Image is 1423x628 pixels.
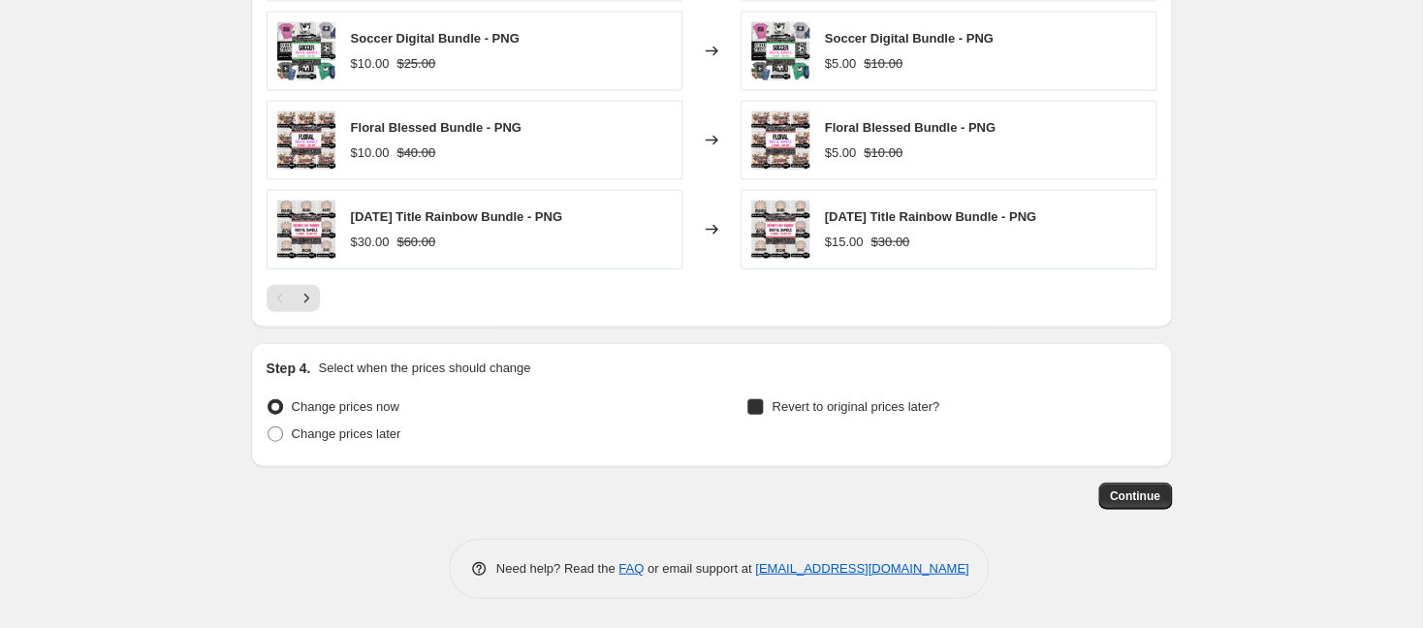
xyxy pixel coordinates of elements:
img: BlessedToBeCalledRainbow_80x.png [751,201,809,259]
span: Change prices later [292,426,401,441]
span: Floral Blessed Bundle - PNG [351,120,522,135]
span: $60.00 [396,235,435,249]
p: Select when the prices should change [318,359,530,378]
span: Change prices now [292,399,399,414]
span: $10.00 [864,145,902,160]
span: $5.00 [825,145,857,160]
span: $10.00 [351,145,390,160]
span: [DATE] Title Rainbow Bundle - PNG [825,209,1036,224]
span: $15.00 [825,235,864,249]
img: BlessedFloralDesigns_80x.png [277,111,335,170]
span: $25.00 [396,56,435,71]
span: Need help? Read the [496,561,619,576]
span: [DATE] Title Rainbow Bundle - PNG [351,209,562,224]
img: SoccerBundleIcon_80x.png [277,22,335,80]
span: Soccer Digital Bundle - PNG [351,31,520,46]
button: Continue [1098,483,1172,510]
span: $30.00 [870,235,909,249]
span: $40.00 [396,145,435,160]
img: BlessedToBeCalledRainbow_80x.png [277,201,335,259]
span: Revert to original prices later? [772,399,939,414]
span: $10.00 [351,56,390,71]
img: BlessedFloralDesigns_80x.png [751,111,809,170]
span: or email support at [644,561,755,576]
img: SoccerBundleIcon_80x.png [751,22,809,80]
span: Floral Blessed Bundle - PNG [825,120,996,135]
span: $5.00 [825,56,857,71]
h2: Step 4. [267,359,311,378]
button: Next [293,285,320,312]
span: Continue [1110,488,1160,504]
span: $30.00 [351,235,390,249]
nav: Pagination [267,285,320,312]
a: FAQ [618,561,644,576]
span: $10.00 [864,56,902,71]
a: [EMAIL_ADDRESS][DOMAIN_NAME] [755,561,968,576]
span: Soccer Digital Bundle - PNG [825,31,994,46]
